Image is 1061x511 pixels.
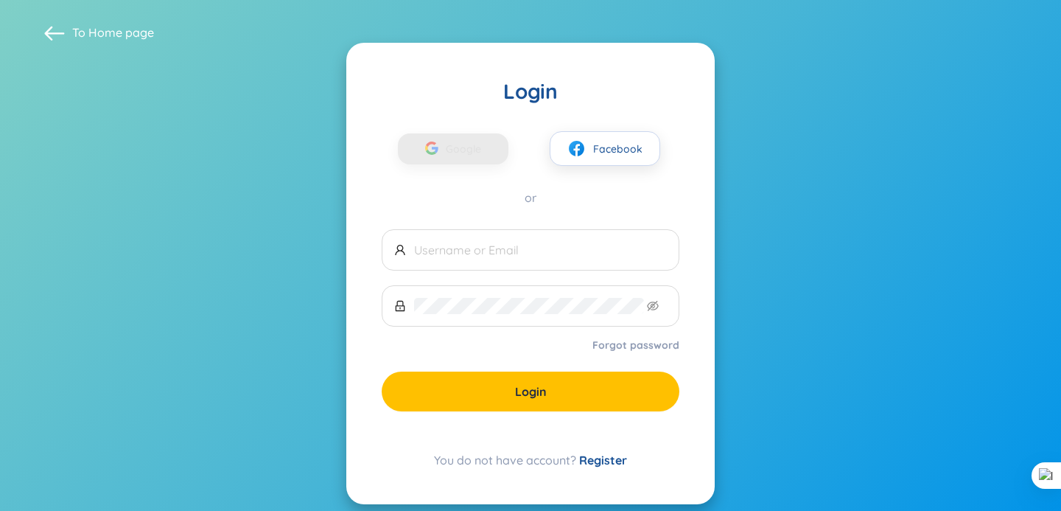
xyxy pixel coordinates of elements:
div: You do not have account? [382,451,679,469]
span: Google [446,133,489,164]
span: Login [515,383,547,400]
a: Home page [88,25,154,40]
span: lock [394,300,406,312]
button: Google [398,133,508,164]
button: Login [382,372,679,411]
a: Register [579,453,627,467]
button: facebookFacebook [550,131,660,166]
div: Login [382,78,679,105]
span: Facebook [593,141,642,157]
img: facebook [567,139,586,158]
a: Forgot password [592,338,679,352]
div: or [382,190,679,206]
span: eye-invisible [647,300,659,312]
span: user [394,244,406,256]
input: Username or Email [414,242,667,258]
span: To [72,24,154,41]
